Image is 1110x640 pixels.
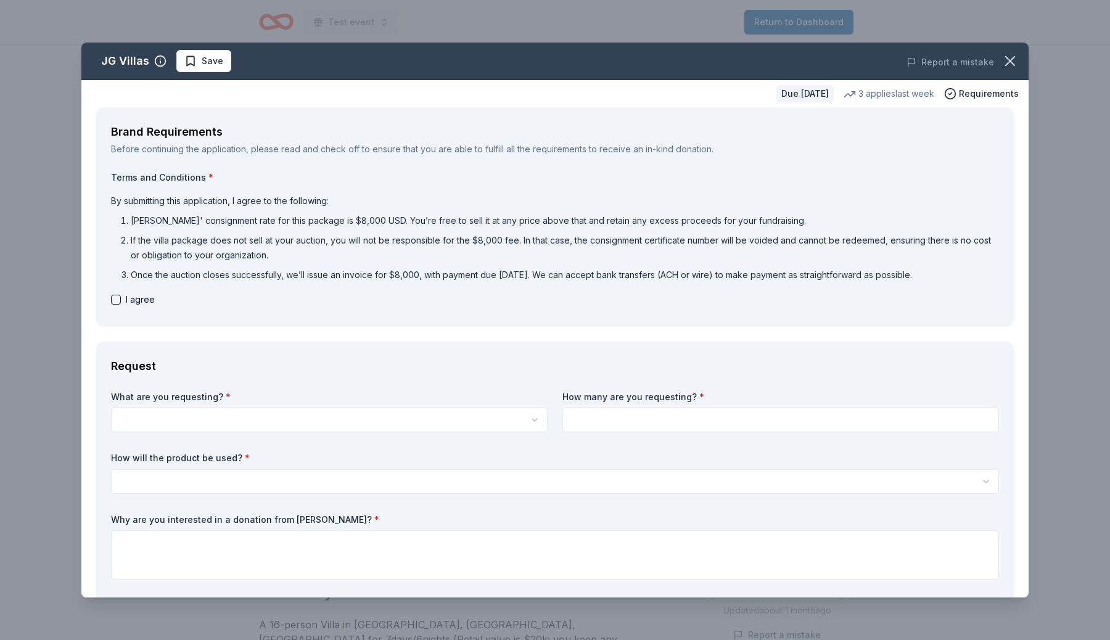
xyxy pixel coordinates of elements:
div: Before continuing the application, please read and check off to ensure that you are able to fulfi... [111,142,999,157]
span: Requirements [959,86,1019,101]
div: Due [DATE] [776,85,834,102]
p: Once the auction closes successfully, we’ll issue an invoice for $8,000, with payment due [DATE].... [131,268,999,282]
p: [PERSON_NAME]' consignment rate for this package is $8,000 USD. You’re free to sell it at any pri... [131,213,999,228]
label: What are you requesting? [111,391,548,403]
p: By submitting this application, I agree to the following: [111,194,999,208]
span: Save [202,54,223,68]
label: How many are you requesting? [562,391,999,403]
label: Why are you interested in a donation from [PERSON_NAME]? [111,514,999,526]
p: If the villa package does not sell at your auction, you will not be responsible for the $8,000 fe... [131,233,999,263]
div: Brand Requirements [111,122,999,142]
button: Report a mistake [906,55,994,70]
label: Terms and Conditions [111,171,999,184]
span: I agree [126,292,155,307]
div: Request [111,356,999,376]
button: Save [176,50,231,72]
label: How will the product be used? [111,452,999,464]
div: JG Villas [101,51,149,71]
div: 3 applies last week [844,86,934,101]
button: Requirements [944,86,1019,101]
